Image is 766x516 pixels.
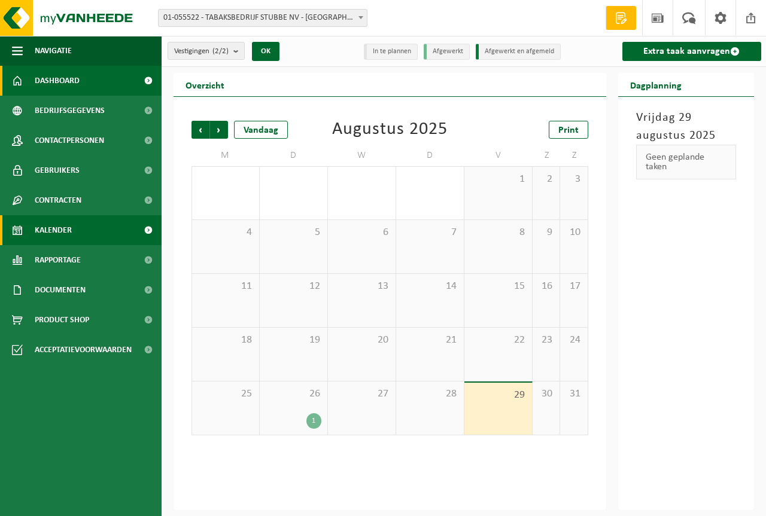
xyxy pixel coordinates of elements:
[35,126,104,155] span: Contactpersonen
[402,334,458,347] span: 21
[566,387,581,401] span: 31
[334,387,390,401] span: 27
[198,226,253,239] span: 4
[35,36,72,66] span: Navigatie
[636,109,737,145] h3: Vrijdag 29 augustus 2025
[566,334,581,347] span: 24
[35,66,80,96] span: Dashboard
[334,334,390,347] span: 20
[266,280,321,293] span: 12
[424,44,470,60] li: Afgewerkt
[402,280,458,293] span: 14
[266,226,321,239] span: 5
[266,334,321,347] span: 19
[470,226,526,239] span: 8
[328,145,396,166] td: W
[210,121,228,139] span: Volgende
[35,185,81,215] span: Contracten
[35,275,86,305] span: Documenten
[174,42,229,60] span: Vestigingen
[396,145,464,166] td: D
[334,280,390,293] span: 13
[198,280,253,293] span: 11
[35,305,89,335] span: Product Shop
[212,47,229,55] count: (2/2)
[470,173,526,186] span: 1
[470,334,526,347] span: 22
[636,145,737,179] div: Geen geplande taken
[618,73,694,96] h2: Dagplanning
[35,215,72,245] span: Kalender
[266,387,321,401] span: 26
[476,44,561,60] li: Afgewerkt en afgemeld
[539,280,554,293] span: 16
[191,145,260,166] td: M
[539,173,554,186] span: 2
[558,126,579,135] span: Print
[402,226,458,239] span: 7
[35,245,81,275] span: Rapportage
[35,335,132,365] span: Acceptatievoorwaarden
[566,226,581,239] span: 10
[533,145,560,166] td: Z
[191,121,209,139] span: Vorige
[566,173,581,186] span: 3
[464,145,533,166] td: V
[198,334,253,347] span: 18
[549,121,588,139] a: Print
[35,96,105,126] span: Bedrijfsgegevens
[334,226,390,239] span: 6
[306,413,321,429] div: 1
[159,10,367,26] span: 01-055522 - TABAKSBEDRIJF STUBBE NV - ZONNEBEKE
[174,73,236,96] h2: Overzicht
[560,145,588,166] td: Z
[158,9,367,27] span: 01-055522 - TABAKSBEDRIJF STUBBE NV - ZONNEBEKE
[539,387,554,401] span: 30
[622,42,762,61] a: Extra taak aanvragen
[198,387,253,401] span: 25
[539,226,554,239] span: 9
[470,280,526,293] span: 15
[470,389,526,402] span: 29
[168,42,245,60] button: Vestigingen(2/2)
[252,42,279,61] button: OK
[566,280,581,293] span: 17
[332,121,448,139] div: Augustus 2025
[35,155,80,185] span: Gebruikers
[402,387,458,401] span: 28
[364,44,418,60] li: In te plannen
[234,121,288,139] div: Vandaag
[539,334,554,347] span: 23
[260,145,328,166] td: D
